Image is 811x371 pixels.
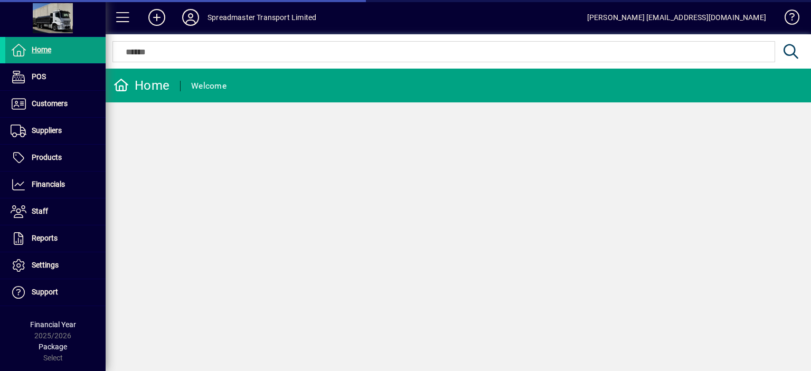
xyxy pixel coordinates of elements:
[30,320,76,329] span: Financial Year
[32,288,58,296] span: Support
[5,64,106,90] a: POS
[5,279,106,306] a: Support
[39,343,67,351] span: Package
[5,198,106,225] a: Staff
[777,2,798,36] a: Knowledge Base
[208,9,316,26] div: Spreadmaster Transport Limited
[5,252,106,279] a: Settings
[32,153,62,161] span: Products
[32,99,68,108] span: Customers
[5,225,106,252] a: Reports
[5,145,106,171] a: Products
[140,8,174,27] button: Add
[114,77,169,94] div: Home
[32,261,59,269] span: Settings
[32,180,65,188] span: Financials
[5,172,106,198] a: Financials
[32,126,62,135] span: Suppliers
[32,45,51,54] span: Home
[587,9,766,26] div: [PERSON_NAME] [EMAIL_ADDRESS][DOMAIN_NAME]
[32,207,48,215] span: Staff
[5,91,106,117] a: Customers
[5,118,106,144] a: Suppliers
[191,78,227,94] div: Welcome
[174,8,208,27] button: Profile
[32,234,58,242] span: Reports
[32,72,46,81] span: POS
